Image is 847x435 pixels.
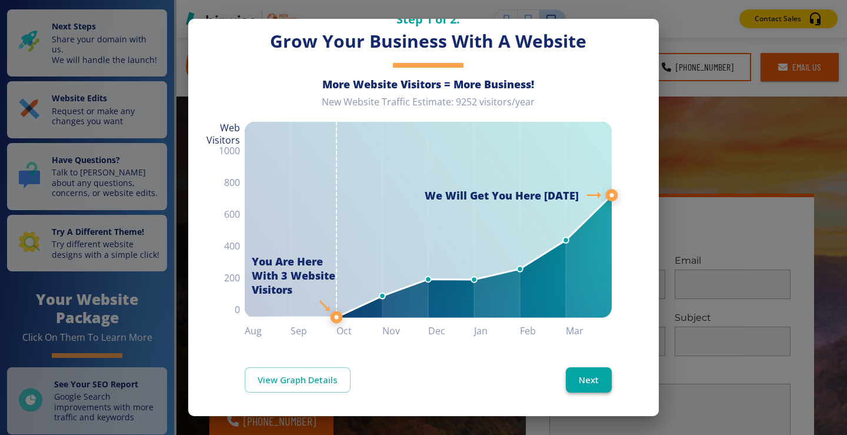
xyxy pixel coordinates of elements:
h6: Mar [566,323,612,339]
h3: Grow Your Business With A Website [245,29,612,54]
h6: Nov [382,323,428,339]
h6: More Website Visitors = More Business! [245,77,612,91]
h6: Oct [336,323,382,339]
h6: Dec [428,323,474,339]
h6: Jan [474,323,520,339]
h6: Sep [291,323,336,339]
button: Next [566,367,612,392]
h5: Step 1 of 2: [245,11,612,27]
div: New Website Traffic Estimate: 9252 visitors/year [245,96,612,118]
a: View Graph Details [245,367,351,392]
h6: Aug [245,323,291,339]
h6: Feb [520,323,566,339]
